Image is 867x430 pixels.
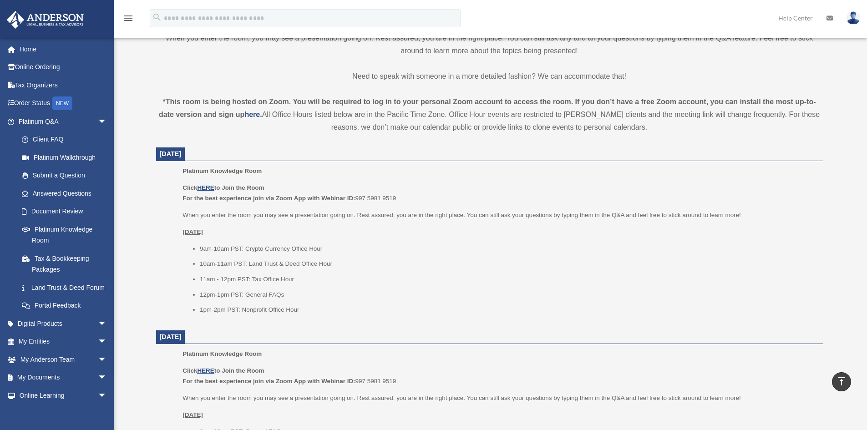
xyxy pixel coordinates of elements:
b: Click to Join the Room [183,184,264,191]
a: Home [6,40,121,58]
img: User Pic [847,11,860,25]
i: vertical_align_top [836,376,847,387]
li: 1pm-2pm PST: Nonprofit Office Hour [200,304,816,315]
a: Land Trust & Deed Forum [13,278,121,297]
a: HERE [197,184,214,191]
span: [DATE] [160,333,182,340]
span: arrow_drop_down [98,369,116,387]
a: Submit a Question [13,167,121,185]
a: Platinum Walkthrough [13,148,121,167]
u: [DATE] [183,228,203,235]
span: arrow_drop_down [98,333,116,351]
span: arrow_drop_down [98,386,116,405]
li: 10am-11am PST: Land Trust & Deed Office Hour [200,258,816,269]
a: Answered Questions [13,184,121,202]
span: arrow_drop_down [98,314,116,333]
a: Document Review [13,202,121,221]
p: Need to speak with someone in a more detailed fashion? We can accommodate that! [156,70,823,83]
li: 12pm-1pm PST: General FAQs [200,289,816,300]
a: vertical_align_top [832,372,851,391]
span: arrow_drop_down [98,112,116,131]
div: NEW [52,96,72,110]
span: Platinum Knowledge Room [183,167,262,174]
b: For the best experience join via Zoom App with Webinar ID: [183,378,355,384]
a: My Anderson Teamarrow_drop_down [6,350,121,369]
a: here [244,111,260,118]
img: Anderson Advisors Platinum Portal [4,11,86,29]
i: menu [123,13,134,24]
span: Platinum Knowledge Room [183,350,262,357]
a: Platinum Q&Aarrow_drop_down [6,112,121,131]
b: Click to Join the Room [183,367,264,374]
a: Online Ordering [6,58,121,76]
p: When you enter the room you may see a presentation going on. Rest assured, you are in the right p... [183,210,816,221]
a: Portal Feedback [13,297,121,315]
p: When you enter the room, you may see a presentation going on. Rest assured, you are in the right ... [156,32,823,57]
a: HERE [197,367,214,374]
a: Tax & Bookkeeping Packages [13,249,121,278]
p: 997 5981 9519 [183,365,816,387]
p: When you enter the room you may see a presentation going on. Rest assured, you are in the right p... [183,393,816,404]
strong: . [260,111,262,118]
a: Client FAQ [13,131,121,149]
a: My Documentsarrow_drop_down [6,369,121,387]
a: My Entitiesarrow_drop_down [6,333,121,351]
strong: *This room is being hosted on Zoom. You will be required to log in to your personal Zoom account ... [159,98,816,118]
a: Digital Productsarrow_drop_down [6,314,121,333]
a: Platinum Knowledge Room [13,220,116,249]
a: Tax Organizers [6,76,121,94]
b: For the best experience join via Zoom App with Webinar ID: [183,195,355,202]
span: [DATE] [160,150,182,157]
div: All Office Hours listed below are in the Pacific Time Zone. Office Hour events are restricted to ... [156,96,823,134]
li: 9am-10am PST: Crypto Currency Office Hour [200,243,816,254]
p: 997 5981 9519 [183,182,816,204]
a: Online Learningarrow_drop_down [6,386,121,405]
a: menu [123,16,134,24]
u: [DATE] [183,411,203,418]
span: arrow_drop_down [98,350,116,369]
li: 11am - 12pm PST: Tax Office Hour [200,274,816,285]
a: Order StatusNEW [6,94,121,113]
i: search [152,12,162,22]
